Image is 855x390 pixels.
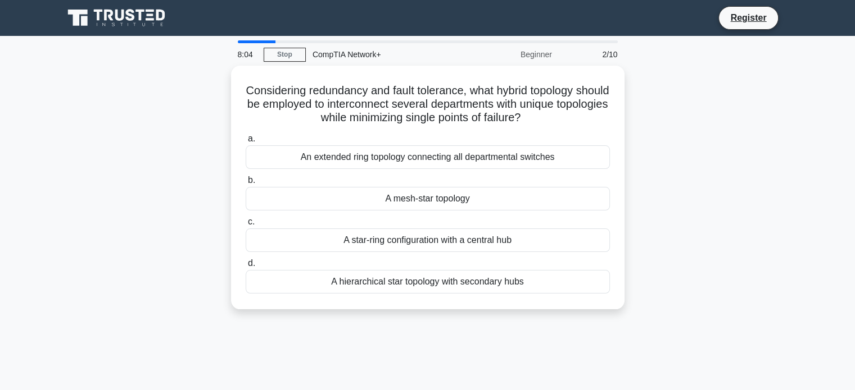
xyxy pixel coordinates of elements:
div: An extended ring topology connecting all departmental switches [246,145,610,169]
div: A star-ring configuration with a central hub [246,228,610,252]
div: Beginner [460,43,559,66]
h5: Considering redundancy and fault tolerance, what hybrid topology should be employed to interconne... [245,84,611,125]
div: 2/10 [559,43,625,66]
span: d. [248,258,255,268]
a: Register [723,11,773,25]
div: A hierarchical star topology with secondary hubs [246,270,610,293]
span: a. [248,134,255,143]
span: c. [248,217,255,226]
span: b. [248,175,255,185]
div: 8:04 [231,43,264,66]
a: Stop [264,48,306,62]
div: CompTIA Network+ [306,43,460,66]
div: A mesh-star topology [246,187,610,210]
